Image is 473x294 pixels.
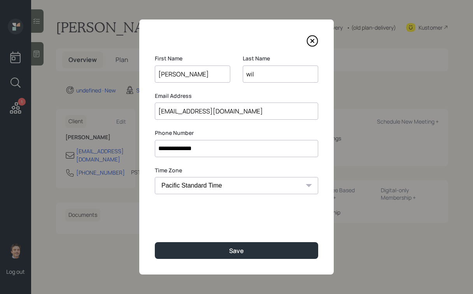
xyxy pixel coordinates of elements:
[155,166,318,174] label: Time Zone
[155,55,230,62] label: First Name
[155,92,318,100] label: Email Address
[243,55,318,62] label: Last Name
[155,242,318,259] button: Save
[229,246,244,255] div: Save
[155,129,318,137] label: Phone Number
